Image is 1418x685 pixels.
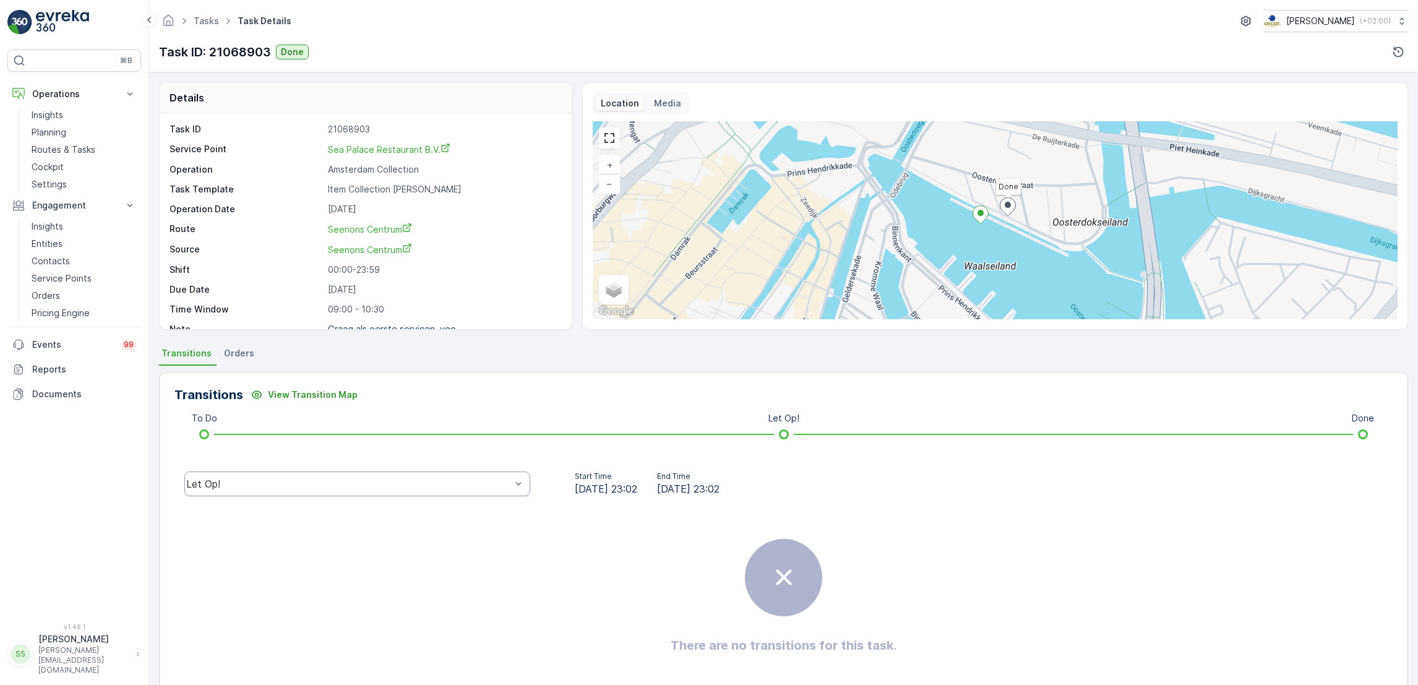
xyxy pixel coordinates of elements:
[7,332,141,357] a: Events99
[575,472,637,481] p: Start Time
[170,264,323,276] p: Shift
[27,176,141,193] a: Settings
[276,45,309,59] button: Done
[170,303,323,316] p: Time Window
[27,304,141,322] a: Pricing Engine
[32,126,66,139] p: Planning
[32,220,63,233] p: Insights
[235,15,294,27] span: Task Details
[328,123,558,136] p: 21068903
[7,633,141,675] button: SS[PERSON_NAME][PERSON_NAME][EMAIL_ADDRESS][DOMAIN_NAME]
[600,156,619,174] a: Zoom In
[27,287,141,304] a: Orders
[224,347,254,360] span: Orders
[161,19,175,29] a: Homepage
[36,10,89,35] img: logo_light-DOdMpM7g.png
[281,46,304,58] p: Done
[600,129,619,147] a: View Fullscreen
[27,252,141,270] a: Contacts
[38,633,130,645] p: [PERSON_NAME]
[159,43,271,61] p: Task ID: 21068903
[328,163,558,176] p: Amsterdam Collection
[7,357,141,382] a: Reports
[607,160,612,170] span: +
[575,481,637,496] span: [DATE] 23:02
[328,223,558,236] a: Seenons Centrum
[1360,16,1391,26] p: ( +02:00 )
[671,636,896,655] h2: There are no transitions for this task.
[170,243,323,256] p: Source
[328,264,558,276] p: 00:00-23:59
[11,644,30,664] div: SS
[657,481,720,496] span: [DATE] 23:02
[328,144,450,155] span: Sea Palace Restaurant B.V.
[32,238,62,250] p: Entities
[606,178,612,189] span: −
[170,163,323,176] p: Operation
[170,143,323,156] p: Service Point
[328,303,558,316] p: 09:00 - 10:30
[170,90,204,105] p: Details
[186,478,511,489] div: Let Op!
[328,324,463,334] p: Graag als eerste servicen, voo...
[27,141,141,158] a: Routes & Tasks
[27,218,141,235] a: Insights
[1263,10,1408,32] button: [PERSON_NAME](+02:00)
[120,56,132,66] p: ⌘B
[328,283,558,296] p: [DATE]
[328,243,558,256] a: Seenons Centrum
[7,382,141,407] a: Documents
[328,224,412,235] span: Seenons Centrum
[27,106,141,124] a: Insights
[170,183,323,196] p: Task Template
[328,203,558,215] p: [DATE]
[654,97,681,110] p: Media
[7,623,141,631] span: v 1.48.1
[7,82,141,106] button: Operations
[32,178,67,191] p: Settings
[243,385,365,405] button: View Transition Map
[328,183,558,196] p: Item Collection [PERSON_NAME]
[596,303,637,319] img: Google
[600,174,619,193] a: Zoom Out
[170,203,323,215] p: Operation Date
[32,88,116,100] p: Operations
[1352,412,1374,424] p: Done
[596,303,637,319] a: Open this area in Google Maps (opens a new window)
[32,109,63,121] p: Insights
[32,255,70,267] p: Contacts
[1263,14,1281,28] img: basis-logo_rgb2x.png
[174,386,243,404] p: Transitions
[161,347,212,360] span: Transitions
[38,645,130,675] p: [PERSON_NAME][EMAIL_ADDRESS][DOMAIN_NAME]
[32,161,64,173] p: Cockpit
[268,389,358,401] p: View Transition Map
[32,307,90,319] p: Pricing Engine
[124,340,134,350] p: 99
[170,123,323,136] p: Task ID
[32,144,95,156] p: Routes & Tasks
[7,193,141,218] button: Engagement
[768,412,799,424] p: Let Op!
[27,158,141,176] a: Cockpit
[32,388,136,400] p: Documents
[32,272,92,285] p: Service Points
[1286,15,1355,27] p: [PERSON_NAME]
[7,10,32,35] img: logo
[27,270,141,287] a: Service Points
[328,143,558,156] a: Sea Palace Restaurant B.V.
[32,290,60,302] p: Orders
[192,412,217,424] p: To Do
[600,276,627,303] a: Layers
[27,235,141,252] a: Entities
[601,97,639,110] p: Location
[657,472,720,481] p: End Time
[32,199,116,212] p: Engagement
[170,323,323,335] p: Note
[170,283,323,296] p: Due Date
[32,363,136,376] p: Reports
[32,338,114,351] p: Events
[328,244,412,255] span: Seenons Centrum
[194,15,219,26] a: Tasks
[27,124,141,141] a: Planning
